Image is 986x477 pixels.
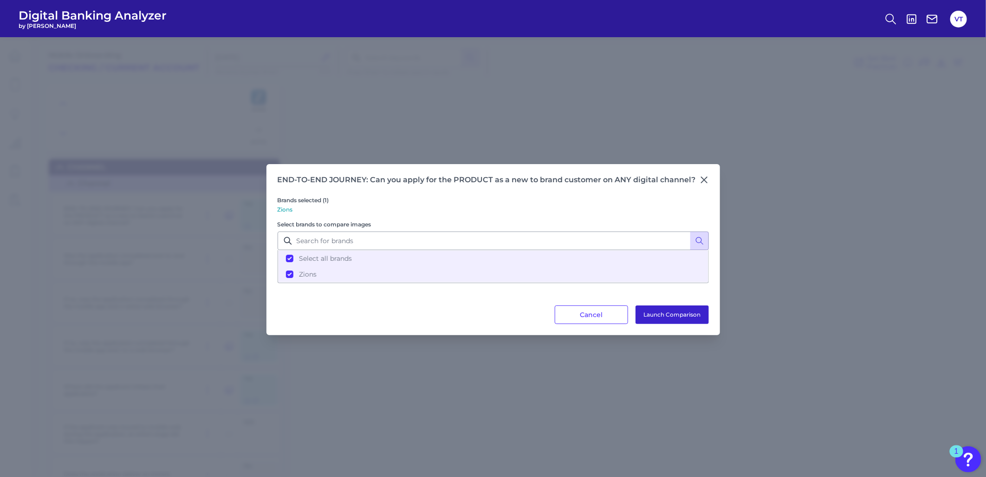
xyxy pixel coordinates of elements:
[278,206,603,213] p: Zions
[955,446,981,472] button: Open Resource Center, 1 new notification
[299,270,317,278] span: Zions
[299,254,352,263] span: Select all brands
[278,221,371,228] label: Select brands to compare images
[636,305,709,324] button: Launch Comparison
[954,451,959,464] div: 1
[279,251,708,266] button: Select all brands
[950,11,967,27] button: VT
[278,175,696,185] div: END-TO-END JOURNEY: Can you apply for the PRODUCT as a new to brand customer on ANY digital channel?
[279,266,708,282] button: Zions
[555,305,628,324] button: Cancel
[278,197,329,204] label: Brands selected (1)
[19,22,167,29] span: by [PERSON_NAME]
[19,8,167,22] span: Digital Banking Analyzer
[278,232,709,250] input: Search for brands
